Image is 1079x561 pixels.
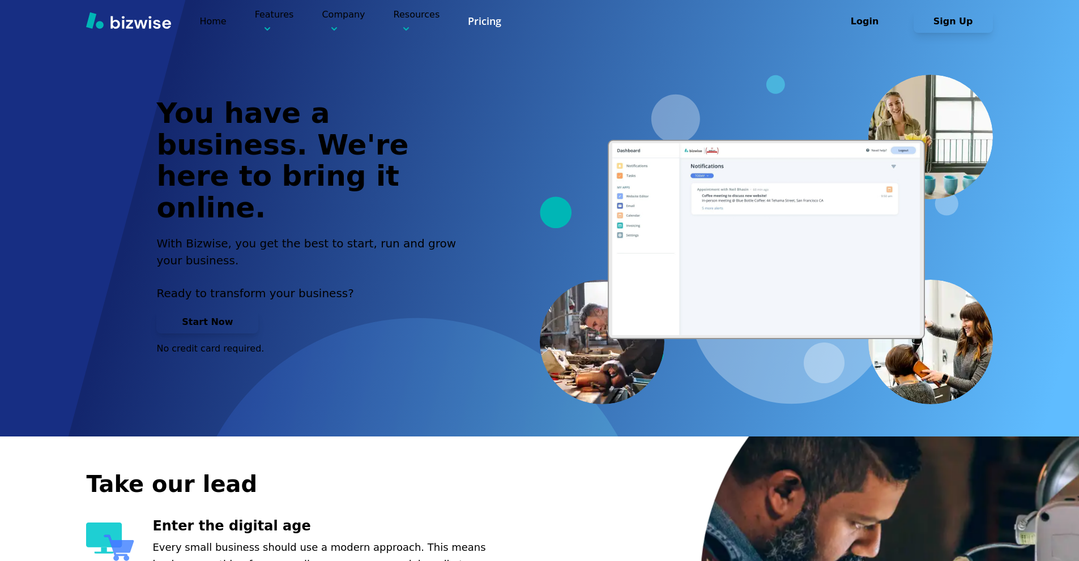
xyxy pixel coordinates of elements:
[394,8,440,35] p: Resources
[156,98,469,224] h1: You have a business. We're here to bring it online.
[914,10,993,33] button: Sign Up
[152,517,511,536] h3: Enter the digital age
[199,16,226,27] a: Home
[86,469,936,499] h2: Take our lead
[825,10,905,33] button: Login
[156,285,469,302] p: Ready to transform your business?
[322,8,365,35] p: Company
[156,311,258,333] button: Start Now
[914,16,993,27] a: Sign Up
[156,235,469,269] h2: With Bizwise, you get the best to start, run and grow your business.
[825,16,914,27] a: Login
[255,8,294,35] p: Features
[156,316,258,327] a: Start Now
[468,14,501,28] a: Pricing
[156,342,469,355] p: No credit card required.
[86,12,171,29] img: Bizwise Logo
[86,523,134,561] img: Enter the digital age Icon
